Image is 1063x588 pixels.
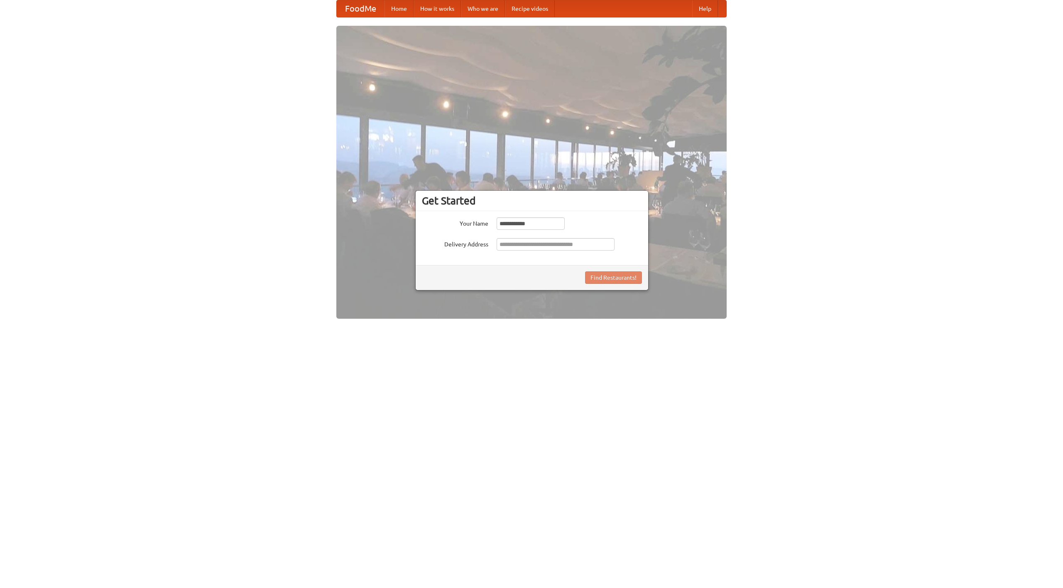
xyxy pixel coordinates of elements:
a: FoodMe [337,0,385,17]
button: Find Restaurants! [585,271,642,284]
a: Recipe videos [505,0,555,17]
h3: Get Started [422,194,642,207]
label: Delivery Address [422,238,488,248]
a: Help [692,0,718,17]
a: Home [385,0,414,17]
a: How it works [414,0,461,17]
label: Your Name [422,217,488,228]
a: Who we are [461,0,505,17]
